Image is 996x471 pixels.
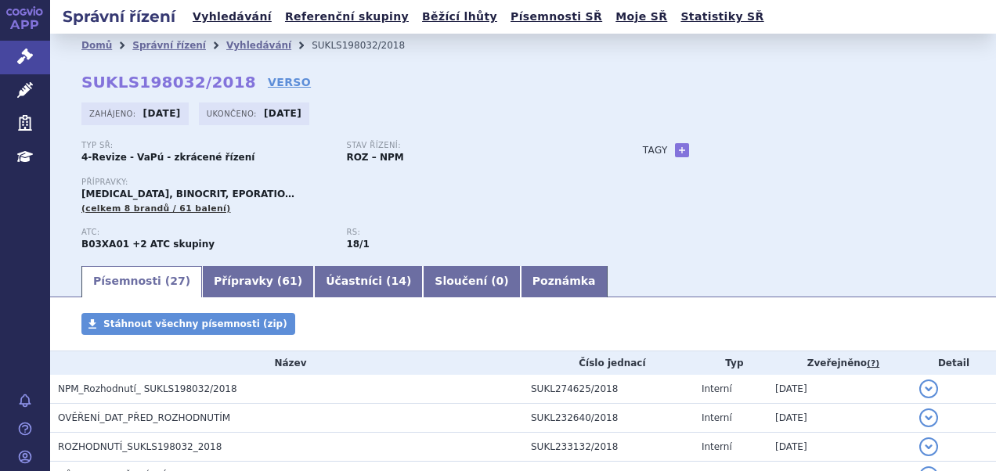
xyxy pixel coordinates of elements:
[523,404,694,433] td: SUKL232640/2018
[391,275,406,287] span: 14
[506,6,607,27] a: Písemnosti SŘ
[81,141,330,150] p: Typ SŘ:
[702,441,732,452] span: Interní
[81,266,202,297] a: Písemnosti (27)
[676,6,768,27] a: Statistiky SŘ
[132,239,215,250] strong: +2 ATC skupiny
[58,412,230,423] span: OVĚŘENÍ_DAT_PŘED_ROZHODNUTÍM
[417,6,502,27] a: Běžící lhůty
[523,433,694,462] td: SUKL233132/2018
[50,5,188,27] h2: Správní řízení
[170,275,185,287] span: 27
[521,266,608,297] a: Poznámka
[523,351,694,375] th: Číslo jednací
[496,275,504,287] span: 0
[423,266,520,297] a: Sloučení (0)
[919,437,938,456] button: detail
[50,351,523,375] th: Název
[132,40,206,51] a: Správní řízení
[346,152,403,163] strong: ROZ – NPM
[264,108,301,119] strong: [DATE]
[919,408,938,427] button: detail
[81,189,294,200] span: [MEDICAL_DATA], BINOCRIT, EPORATIO…
[280,6,413,27] a: Referenční skupiny
[767,404,911,433] td: [DATE]
[523,375,694,404] td: SUKL274625/2018
[675,143,689,157] a: +
[346,239,369,250] strong: faktory stimulující erytropoézu, parent.
[188,6,276,27] a: Vyhledávání
[767,433,911,462] td: [DATE]
[143,108,181,119] strong: [DATE]
[314,266,423,297] a: Účastníci (14)
[346,228,595,237] p: RS:
[346,141,595,150] p: Stav řízení:
[702,412,732,423] span: Interní
[81,228,330,237] p: ATC:
[81,313,295,335] a: Stáhnout všechny písemnosti (zip)
[702,383,732,394] span: Interní
[103,318,287,329] span: Stáhnout všechny písemnosti (zip)
[81,178,612,187] p: Přípravky:
[58,383,237,394] span: NPM_Rozhodnutí_ SUKLS198032/2018
[81,73,256,92] strong: SUKLS198032/2018
[89,107,139,120] span: Zahájeno:
[268,74,311,90] a: VERSO
[226,40,291,51] a: Vyhledávání
[867,358,879,369] abbr: (?)
[643,141,668,160] h3: Tagy
[81,239,129,250] strong: ERYTROPOETIN
[767,351,911,375] th: Zveřejněno
[81,203,231,214] span: (celkem 8 brandů / 61 balení)
[312,34,425,57] li: SUKLS198032/2018
[911,351,996,375] th: Detail
[694,351,767,375] th: Typ
[81,152,254,163] strong: 4-Revize - VaPú - zkrácené řízení
[202,266,314,297] a: Přípravky (61)
[81,40,112,51] a: Domů
[58,441,222,452] span: ROZHODNUTÍ_SUKLS198032_2018
[767,375,911,404] td: [DATE]
[611,6,672,27] a: Moje SŘ
[919,379,938,398] button: detail
[207,107,260,120] span: Ukončeno:
[282,275,297,287] span: 61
